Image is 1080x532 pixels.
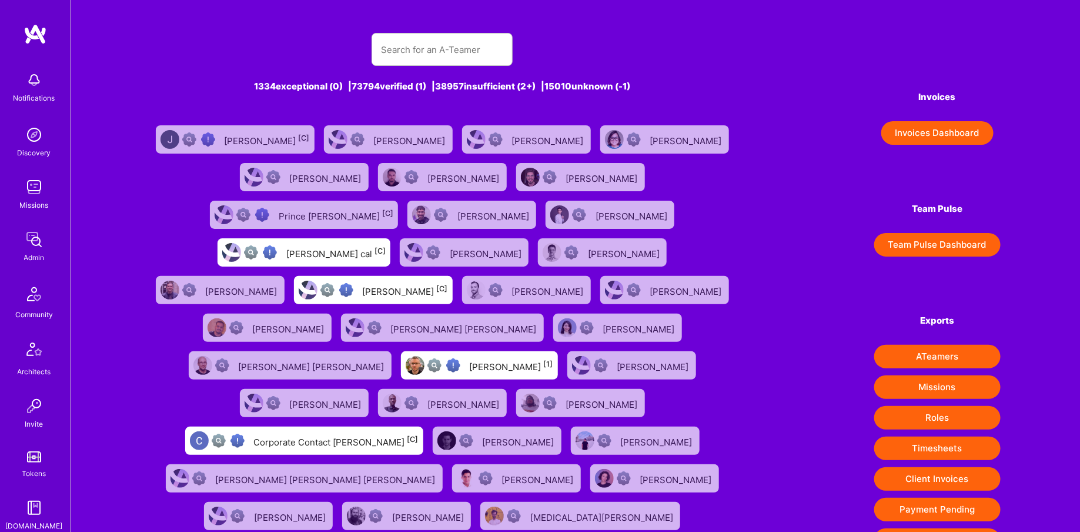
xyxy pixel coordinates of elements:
[627,283,641,297] img: Not Scrubbed
[235,384,373,422] a: User AvatarNot Scrubbed[PERSON_NAME]
[412,205,431,224] img: User Avatar
[27,451,41,463] img: tokens
[483,433,557,448] div: [PERSON_NAME]
[382,209,393,218] sup: [C]
[20,280,48,308] img: Community
[566,395,640,411] div: [PERSON_NAME]
[437,284,448,293] sup: [C]
[299,281,317,300] img: User Avatar
[459,434,473,448] img: Not Scrubbed
[521,394,540,413] img: User Avatar
[594,358,608,373] img: Not Scrubbed
[470,358,553,373] div: [PERSON_NAME]
[467,130,486,149] img: User Avatar
[279,207,393,222] div: Prince [PERSON_NAME]
[650,282,724,298] div: [PERSON_NAME]
[320,283,335,297] img: Not fully vetted
[346,318,365,337] img: User Avatar
[549,309,687,347] a: User AvatarNot Scrubbed[PERSON_NAME]
[299,134,310,142] sup: [C]
[20,199,49,211] div: Missions
[289,271,457,309] a: User AvatarNot fully vettedHigh Potential User[PERSON_NAME][C]
[216,471,438,486] div: [PERSON_NAME] [PERSON_NAME] [PERSON_NAME]
[14,92,55,104] div: Notifications
[319,121,457,158] a: User AvatarNot Scrubbed[PERSON_NAME]
[245,394,263,413] img: User Avatar
[426,245,440,260] img: Not Scrubbed
[404,170,419,184] img: Not Scrubbed
[161,281,179,300] img: User Avatar
[230,434,245,448] img: High Potential User
[650,132,724,147] div: [PERSON_NAME]
[457,207,531,222] div: [PERSON_NAME]
[18,365,51,378] div: Architects
[564,245,579,260] img: Not Scrubbed
[874,204,1001,214] h4: Team Pulse
[24,251,45,264] div: Admin
[407,435,419,444] sup: [C]
[266,170,280,184] img: Not Scrubbed
[603,320,677,335] div: [PERSON_NAME]
[151,271,289,309] a: User AvatarNot Scrubbed[PERSON_NAME]
[874,375,1001,399] button: Missions
[392,508,466,524] div: [PERSON_NAME]
[22,175,46,199] img: teamwork
[489,283,503,297] img: Not Scrubbed
[404,396,419,410] img: Not Scrubbed
[874,467,1001,491] button: Client Invoices
[205,196,403,234] a: User AvatarNot fully vettedHigh Potential UserPrince [PERSON_NAME][C]
[206,282,280,298] div: [PERSON_NAME]
[485,507,504,526] img: User Avatar
[383,168,402,187] img: User Avatar
[329,130,347,149] img: User Avatar
[161,130,179,149] img: User Avatar
[244,245,258,260] img: Not fully vetted
[621,433,695,448] div: [PERSON_NAME]
[406,356,424,375] img: User Avatar
[22,68,46,92] img: bell
[336,309,549,347] a: User AvatarNot Scrubbed[PERSON_NAME] [PERSON_NAME]
[22,123,46,147] img: discovery
[350,132,365,147] img: Not Scrubbed
[428,422,566,460] a: User AvatarNot Scrubbed[PERSON_NAME]
[874,406,1001,430] button: Roles
[22,467,46,480] div: Tokens
[22,228,46,251] img: admin teamwork
[151,121,319,158] a: User AvatarNot fully vettedHigh Potential User[PERSON_NAME][C]
[580,321,594,335] img: Not Scrubbed
[180,422,428,460] a: User AvatarNot fully vettedHigh Potential UserCorporate Contact [PERSON_NAME][C]
[563,347,701,384] a: User AvatarNot Scrubbed[PERSON_NAME]
[383,394,402,413] img: User Avatar
[213,234,395,271] a: User AvatarNot fully vettedHigh Potential User[PERSON_NAME] cal[C]
[617,358,691,373] div: [PERSON_NAME]
[446,358,460,373] img: High Potential User
[881,121,994,145] button: Invoices Dashboard
[572,208,586,222] img: Not Scrubbed
[374,132,448,147] div: [PERSON_NAME]
[874,92,1001,102] h4: Invoices
[198,309,336,347] a: User AvatarNot Scrubbed[PERSON_NAME]
[434,208,448,222] img: Not Scrubbed
[239,358,387,373] div: [PERSON_NAME] [PERSON_NAME]
[605,281,624,300] img: User Avatar
[25,418,44,430] div: Invite
[447,460,586,497] a: User AvatarNot Scrubbed[PERSON_NAME]
[541,196,679,234] a: User AvatarNot Scrubbed[PERSON_NAME]
[543,170,557,184] img: Not Scrubbed
[566,422,704,460] a: User AvatarNot Scrubbed[PERSON_NAME]
[427,358,442,373] img: Not fully vetted
[225,132,310,147] div: [PERSON_NAME]
[193,356,212,375] img: User Avatar
[170,469,189,488] img: User Avatar
[209,507,228,526] img: User Avatar
[512,282,586,298] div: [PERSON_NAME]
[605,130,624,149] img: User Avatar
[254,433,419,448] div: Corporate Contact [PERSON_NAME]
[15,308,53,321] div: Community
[543,396,557,410] img: Not Scrubbed
[874,233,1001,257] button: Team Pulse Dashboard
[543,243,561,262] img: User Avatar
[391,320,539,335] div: [PERSON_NAME] [PERSON_NAME]
[235,158,373,196] a: User AvatarNot Scrubbed[PERSON_NAME]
